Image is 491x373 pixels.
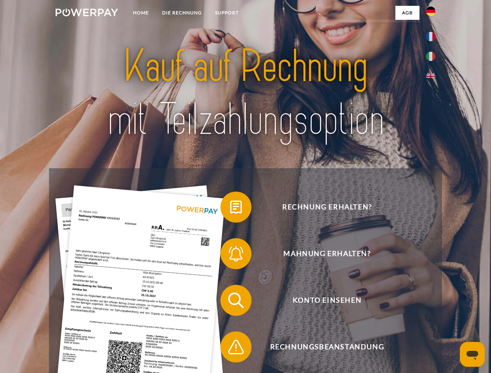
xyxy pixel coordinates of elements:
[395,6,419,20] a: agb
[460,342,485,367] iframe: Schaltfläche zum Öffnen des Messaging-Fensters
[156,6,208,20] a: DIE RECHNUNG
[226,244,246,263] img: qb_bell.svg
[232,331,422,363] span: Rechnungsbeanstandung
[232,238,422,269] span: Mahnung erhalten?
[426,32,435,41] img: fr
[426,7,435,16] img: de
[126,6,156,20] a: Home
[426,72,435,81] img: en
[232,285,422,316] span: Konto einsehen
[226,291,246,310] img: qb_search.svg
[226,337,246,357] img: qb_warning.svg
[226,197,246,217] img: qb_bill.svg
[56,9,118,16] img: logo-powerpay-white.svg
[426,52,435,61] img: it
[74,37,417,149] img: title-powerpay_de.svg
[315,19,419,33] a: AGB (Kauf auf Rechnung)
[220,285,423,316] button: Konto einsehen
[220,192,423,223] button: Rechnung erhalten?
[208,6,245,20] a: SUPPORT
[220,331,423,363] button: Rechnungsbeanstandung
[232,192,422,223] span: Rechnung erhalten?
[220,238,423,269] button: Mahnung erhalten?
